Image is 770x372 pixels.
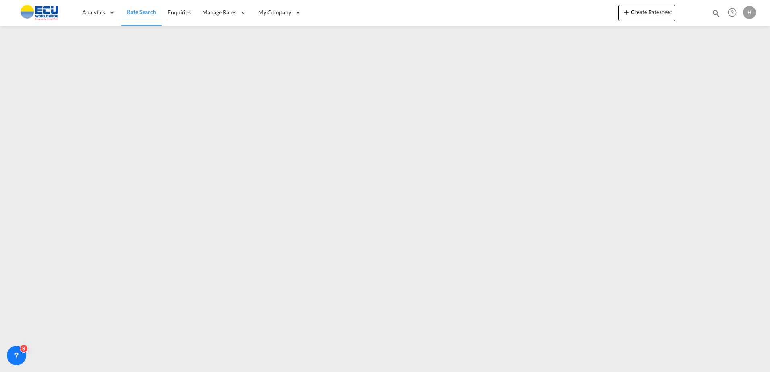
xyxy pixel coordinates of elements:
[168,9,191,16] span: Enquiries
[202,8,236,17] span: Manage Rates
[127,8,156,15] span: Rate Search
[82,8,105,17] span: Analytics
[743,6,756,19] div: H
[712,9,720,21] div: icon-magnify
[725,6,739,19] span: Help
[621,7,631,17] md-icon: icon-plus 400-fg
[258,8,291,17] span: My Company
[618,5,675,21] button: icon-plus 400-fgCreate Ratesheet
[712,9,720,18] md-icon: icon-magnify
[12,4,66,22] img: 6cccb1402a9411edb762cf9624ab9cda.png
[725,6,743,20] div: Help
